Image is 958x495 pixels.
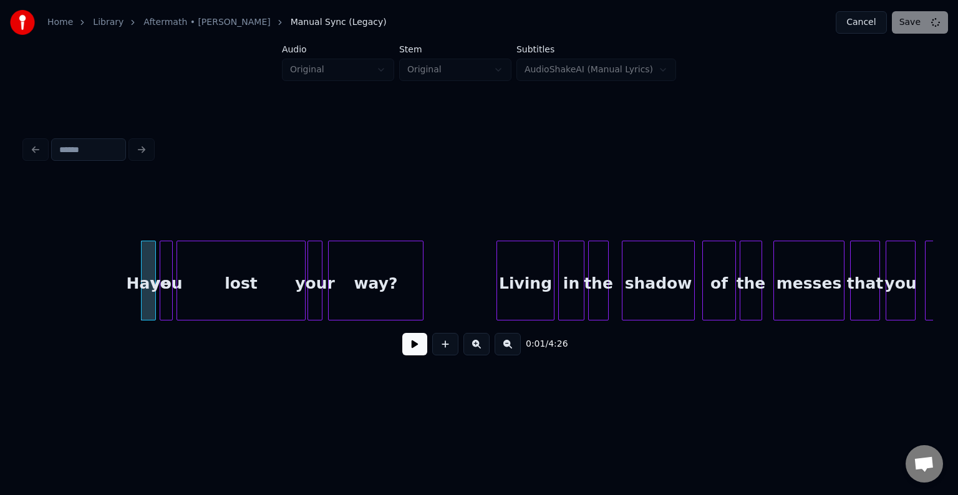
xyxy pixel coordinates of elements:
div: / [526,338,556,350]
a: Open chat [906,445,943,483]
a: Home [47,16,73,29]
label: Audio [282,45,394,54]
label: Stem [399,45,511,54]
span: Manual Sync (Legacy) [291,16,387,29]
span: 4:26 [548,338,568,350]
nav: breadcrumb [47,16,387,29]
a: Library [93,16,123,29]
img: youka [10,10,35,35]
a: Aftermath • [PERSON_NAME] [143,16,270,29]
label: Subtitles [516,45,676,54]
span: 0:01 [526,338,545,350]
button: Cancel [836,11,886,34]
